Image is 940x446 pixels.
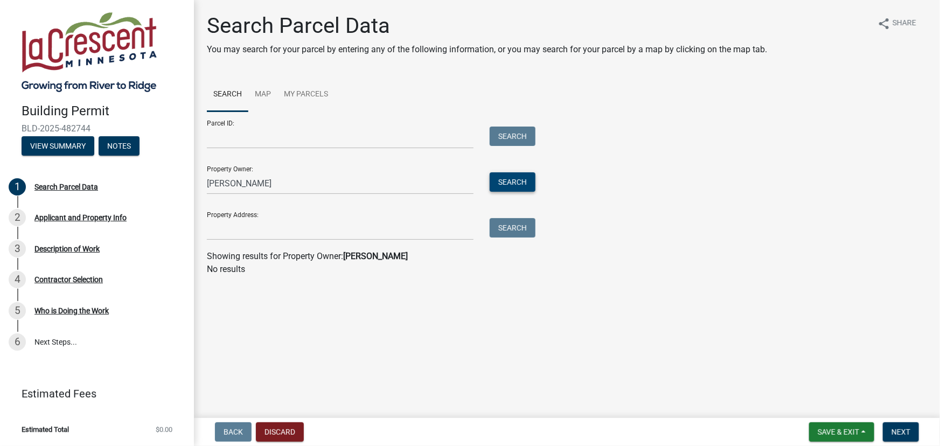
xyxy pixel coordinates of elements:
[207,43,767,56] p: You may search for your parcel by entering any of the following information, or you may search fo...
[215,422,252,442] button: Back
[22,426,69,433] span: Estimated Total
[34,214,127,221] div: Applicant and Property Info
[22,136,94,156] button: View Summary
[207,78,248,112] a: Search
[9,178,26,196] div: 1
[248,78,277,112] a: Map
[256,422,304,442] button: Discard
[207,250,927,263] div: Showing results for Property Owner:
[224,428,243,436] span: Back
[9,383,177,405] a: Estimated Fees
[156,426,172,433] span: $0.00
[34,276,103,283] div: Contractor Selection
[9,333,26,351] div: 6
[22,123,172,134] span: BLD-2025-482744
[892,428,910,436] span: Next
[9,271,26,288] div: 4
[22,142,94,151] wm-modal-confirm: Summary
[490,172,535,192] button: Search
[99,142,140,151] wm-modal-confirm: Notes
[490,127,535,146] button: Search
[878,17,890,30] i: share
[207,13,767,39] h1: Search Parcel Data
[34,245,100,253] div: Description of Work
[9,240,26,257] div: 3
[34,183,98,191] div: Search Parcel Data
[343,251,408,261] strong: [PERSON_NAME]
[9,209,26,226] div: 2
[22,11,157,92] img: City of La Crescent, Minnesota
[34,307,109,315] div: Who is Doing the Work
[490,218,535,238] button: Search
[883,422,919,442] button: Next
[99,136,140,156] button: Notes
[22,103,185,119] h4: Building Permit
[818,428,859,436] span: Save & Exit
[277,78,335,112] a: My Parcels
[809,422,874,442] button: Save & Exit
[9,302,26,319] div: 5
[893,17,916,30] span: Share
[207,263,927,276] p: No results
[869,13,925,34] button: shareShare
